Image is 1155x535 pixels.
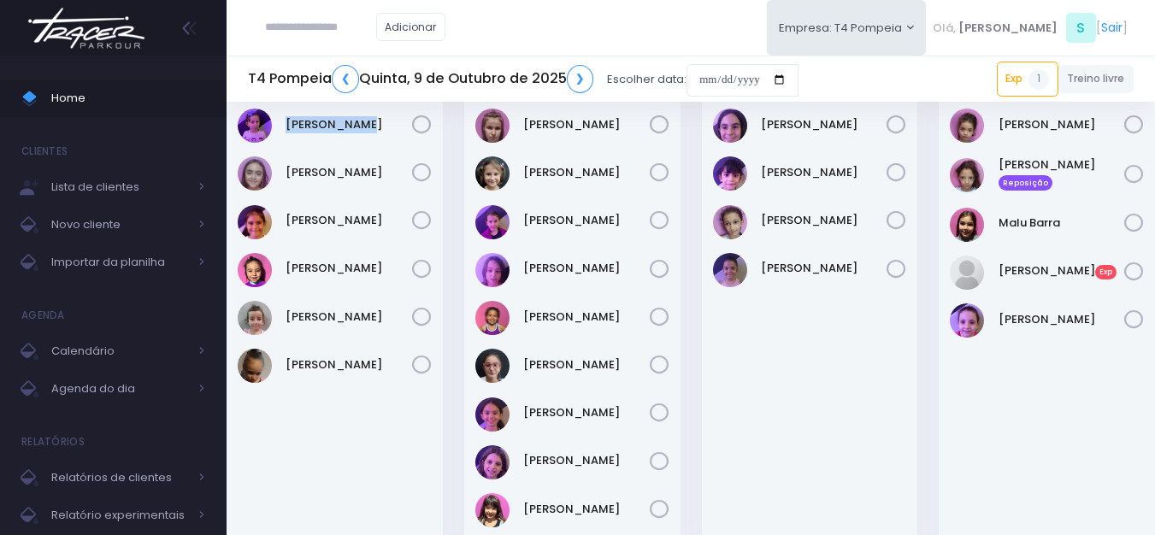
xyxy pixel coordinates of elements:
span: Agenda do dia [51,378,188,400]
img: Malu Barra Guirro [950,208,984,242]
img: Julia Pinotti [950,158,984,192]
img: Alice Mattos [238,109,272,143]
img: Diana Rosa Oliveira [475,205,510,239]
img: Mirella Figueiredo Rojas [238,301,272,335]
img: Lara Souza [475,397,510,432]
img: LIZ WHITAKER DE ALMEIDA BORGES [713,253,747,287]
a: [PERSON_NAME] [999,116,1125,133]
img: Laura Novaes Abud [475,445,510,479]
h5: T4 Pompeia Quinta, 9 de Outubro de 2025 [248,65,593,93]
img: Isabela dela plata souza [713,156,747,191]
img: Júlia Meneguim Merlo [238,253,272,287]
img: Beatriz Abrell Ribeiro [475,156,510,191]
a: [PERSON_NAME] [523,356,650,373]
a: [PERSON_NAME] [286,309,412,326]
a: Malu Barra [999,215,1125,232]
span: Calendário [51,340,188,362]
img: Eloah Meneguim Tenorio [238,156,272,191]
a: [PERSON_NAME]Exp [999,262,1125,279]
h4: Agenda [21,298,65,332]
img: Sophia Crispi Marques dos Santos [238,349,272,383]
span: S [1066,13,1096,43]
a: [PERSON_NAME] [286,164,412,181]
div: [ ] [926,9,1134,47]
a: [PERSON_NAME] [761,116,887,133]
a: [PERSON_NAME] [523,404,650,421]
a: [PERSON_NAME] [523,260,650,277]
span: Relatório experimentais [51,504,188,526]
a: Exp1 [997,62,1058,96]
span: Reposição [999,175,1053,191]
a: [PERSON_NAME] [761,260,887,277]
img: Emilia Rodrigues [950,109,984,143]
img: Antonia Landmann [475,109,510,143]
img: Helena Ongarato Amorim Silva [238,205,272,239]
span: [PERSON_NAME] [958,20,1058,37]
a: [PERSON_NAME] [286,260,412,277]
a: [PERSON_NAME] [523,164,650,181]
a: ❮ [332,65,359,93]
a: [PERSON_NAME] [523,212,650,229]
span: Novo cliente [51,214,188,236]
div: Escolher data: [248,60,798,99]
span: Home [51,87,205,109]
span: Olá, [933,20,956,37]
img: Ivy Miki Miessa Guadanuci [713,205,747,239]
span: Importar da planilha [51,251,188,273]
a: [PERSON_NAME] [523,309,650,326]
a: Treino livre [1058,65,1134,93]
img: Gabriela Jordão Natacci [475,253,510,287]
a: ❯ [567,65,594,93]
a: [PERSON_NAME] Reposição [999,156,1125,191]
img: Martina Hashimoto Rocha [475,493,510,527]
a: [PERSON_NAME] [761,212,887,229]
span: Relatórios de clientes [51,467,188,489]
a: [PERSON_NAME] [523,501,650,518]
span: Lista de clientes [51,176,188,198]
a: Sair [1101,19,1123,37]
img: Manú Bonifácio Camilo [950,256,984,290]
img: Isabela Inocentini Pivovar [475,301,510,335]
img: Rafaella Westphalen Porto Ravasi [950,303,984,338]
a: [PERSON_NAME] [999,311,1125,328]
span: Exp [1095,265,1117,280]
a: [PERSON_NAME] [523,116,650,133]
h4: Clientes [21,134,68,168]
img: Antonella Rossi Paes Previtalli [713,109,747,143]
h4: Relatórios [21,425,85,459]
a: [PERSON_NAME] [286,356,412,373]
a: [PERSON_NAME] [523,452,650,469]
a: [PERSON_NAME] [286,116,412,133]
img: Julia Abrell Ribeiro [475,349,510,383]
span: 1 [1028,69,1049,90]
a: [PERSON_NAME] [286,212,412,229]
a: Adicionar [376,13,446,41]
a: [PERSON_NAME] [761,164,887,181]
